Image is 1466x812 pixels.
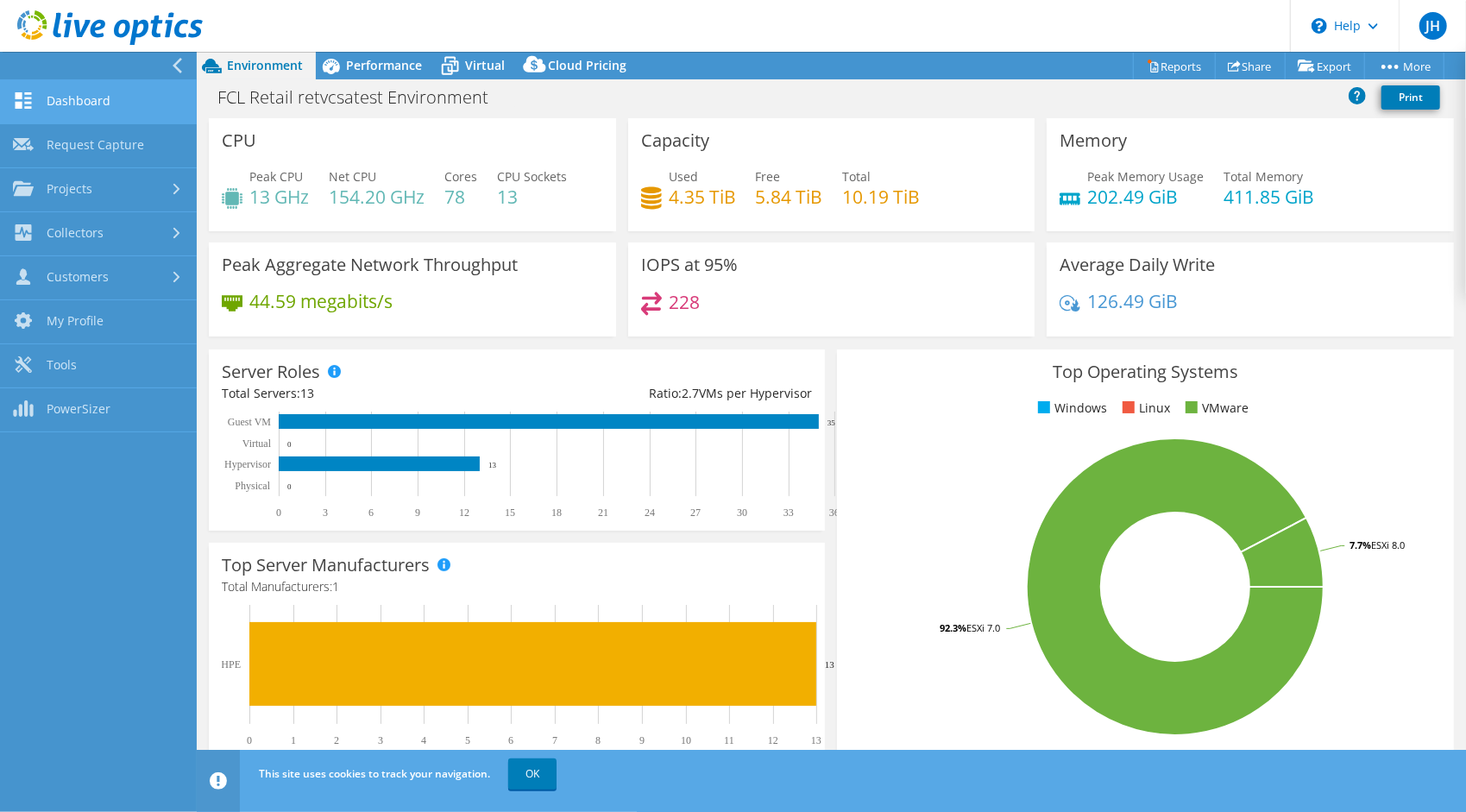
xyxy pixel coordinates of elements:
span: Peak CPU [249,168,303,185]
h1: FCL Retail retvcsatest Environment [210,88,515,107]
span: Cloud Pricing [548,57,626,73]
text: 7 [552,734,557,746]
h4: 78 [444,187,477,206]
text: 6 [508,734,513,746]
text: 10 [681,734,691,746]
div: Total Servers: [222,384,517,403]
h4: 228 [669,293,700,312]
text: 9 [639,734,645,746]
text: 0 [276,507,281,519]
span: Used [669,168,698,185]
span: Peak Memory Usage [1087,168,1204,185]
tspan: 92.3% [940,621,966,634]
text: 13 [488,461,497,469]
a: OK [508,758,557,790]
text: 13 [825,659,835,670]
span: Performance [346,57,422,73]
div: Ratio: VMs per Hypervisor [517,384,812,403]
text: 33 [783,507,794,519]
span: CPU Sockets [497,168,567,185]
h3: Average Daily Write [1060,255,1215,274]
text: Hypervisor [224,458,271,470]
text: Guest VM [228,416,271,428]
span: 13 [300,385,314,401]
text: 0 [287,482,292,491]
text: 6 [368,507,374,519]
h3: IOPS at 95% [641,255,738,274]
h3: Peak Aggregate Network Throughput [222,255,518,274]
li: VMware [1181,399,1249,418]
h3: CPU [222,131,256,150]
text: 12 [459,507,469,519]
span: Total [843,168,871,185]
li: Windows [1034,399,1107,418]
span: Virtual [465,57,505,73]
span: Total Memory [1224,168,1303,185]
li: Linux [1118,399,1170,418]
span: Environment [227,57,303,73]
text: Virtual [242,437,272,450]
span: Net CPU [329,168,376,185]
span: JH [1419,12,1447,40]
h3: Top Operating Systems [850,362,1440,381]
text: 5 [465,734,470,746]
text: 0 [247,734,252,746]
h4: 13 GHz [249,187,309,206]
text: 27 [690,507,701,519]
h4: 5.84 TiB [756,187,823,206]
h3: Capacity [641,131,709,150]
text: 21 [598,507,608,519]
text: 12 [768,734,778,746]
a: More [1364,53,1444,79]
text: 11 [724,734,734,746]
h3: Top Server Manufacturers [222,556,430,575]
h4: 154.20 GHz [329,187,425,206]
text: 3 [378,734,383,746]
text: 24 [645,507,655,519]
text: 2 [334,734,339,746]
span: This site uses cookies to track your navigation. [259,766,490,781]
text: 15 [505,507,515,519]
h4: Total Manufacturers: [222,577,812,596]
text: 18 [551,507,562,519]
a: Reports [1133,53,1216,79]
a: Print [1381,85,1440,110]
h3: Server Roles [222,362,320,381]
span: Cores [444,168,477,185]
h4: 4.35 TiB [669,187,736,206]
text: 35 [827,419,836,427]
tspan: ESXi 7.0 [966,621,1000,634]
a: Share [1215,53,1286,79]
text: 4 [421,734,426,746]
text: 36 [829,507,840,519]
text: 9 [415,507,420,519]
a: Export [1285,53,1365,79]
text: HPE [221,658,241,670]
span: 1 [332,578,339,595]
text: 13 [811,734,821,746]
h4: 13 [497,187,567,206]
svg: \n [1312,18,1327,34]
h4: 44.59 megabits/s [249,292,393,311]
h3: Memory [1060,131,1127,150]
text: 0 [287,440,292,449]
span: Free [756,168,781,185]
tspan: ESXi 8.0 [1371,538,1405,551]
span: 2.7 [682,385,699,401]
text: 30 [737,507,747,519]
h4: 10.19 TiB [843,187,921,206]
h4: 126.49 GiB [1087,292,1178,311]
h4: 411.85 GiB [1224,187,1314,206]
h4: 202.49 GiB [1087,187,1204,206]
text: Physical [235,480,270,492]
text: 3 [323,507,328,519]
tspan: 7.7% [1350,538,1371,551]
text: 8 [595,734,601,746]
text: 1 [291,734,296,746]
